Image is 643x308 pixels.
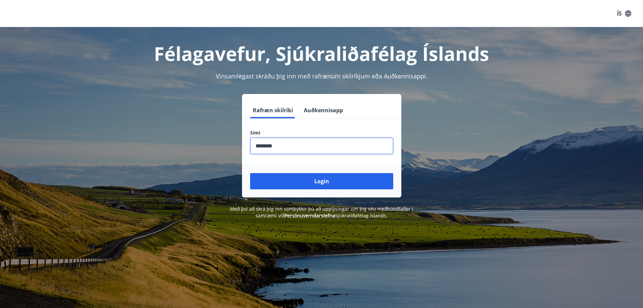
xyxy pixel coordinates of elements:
[613,7,635,20] button: ÍS
[301,102,346,118] button: Auðkennisapp
[216,72,428,80] span: Vinsamlegast skráðu þig inn með rafrænum skilríkjum eða Auðkennisappi.
[285,212,335,219] a: Persónuverndarstefna
[250,173,393,189] button: Login
[87,41,557,66] h1: Félagavefur, Sjúkraliðafélag Íslands
[250,102,296,118] button: Rafræn skilríki
[250,129,393,136] label: Sími
[230,206,413,219] span: Með því að skrá þig inn samþykkir þú að upplýsingar um þig séu meðhöndlaðar í samræmi við Sjúkral...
